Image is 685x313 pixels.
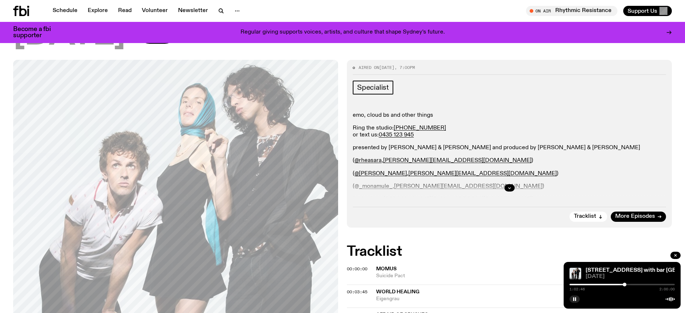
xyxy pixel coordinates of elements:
button: 00:00:00 [347,267,367,271]
span: World Healing [376,289,419,294]
a: Read [114,6,136,16]
span: [DATE] [379,65,394,70]
a: 0435 123 945 [379,132,414,138]
h3: Become a fbi supporter [13,26,60,39]
a: @rheasara [355,158,382,163]
a: Explore [83,6,112,16]
button: Support Us [623,6,672,16]
span: 00:03:45 [347,289,367,295]
span: [DATE] [586,274,675,279]
button: Tracklist [569,212,607,222]
a: @[PERSON_NAME] [355,171,407,177]
a: Volunteer [137,6,172,16]
a: More Episodes [611,212,666,222]
span: Eigengrau [376,295,608,302]
span: Momus [376,266,397,271]
h2: Tracklist [347,245,672,258]
p: Ring the studio: or text us: [353,125,666,139]
span: 1:02:46 [569,287,585,291]
span: Aired on [359,65,379,70]
a: [PERSON_NAME][EMAIL_ADDRESS][DOMAIN_NAME] [383,158,531,163]
p: ( , ) [353,157,666,164]
a: Schedule [48,6,82,16]
a: Newsletter [174,6,212,16]
span: Specialist [357,84,389,92]
span: Tracklist [574,214,596,219]
p: ( , ) [353,170,666,177]
p: emo, cloud bs and other things [353,112,666,119]
span: 00:00:00 [347,266,367,272]
a: [PERSON_NAME][EMAIL_ADDRESS][DOMAIN_NAME] [408,171,557,177]
button: On AirRhythmic Resistance [526,6,617,16]
span: , 7:00pm [394,65,415,70]
span: 2:00:00 [659,287,675,291]
a: [PHONE_NUMBER] [394,125,446,131]
p: Regular giving supports voices, artists, and culture that shape Sydney’s future. [241,29,445,36]
button: 00:03:45 [347,290,367,294]
a: Specialist [353,81,393,94]
p: presented by [PERSON_NAME] & [PERSON_NAME] and produced by [PERSON_NAME] & [PERSON_NAME] [353,144,666,151]
span: [DATE] [13,18,125,51]
span: Suicide Pact [376,273,672,279]
span: Support Us [628,8,657,14]
span: More Episodes [615,214,655,219]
